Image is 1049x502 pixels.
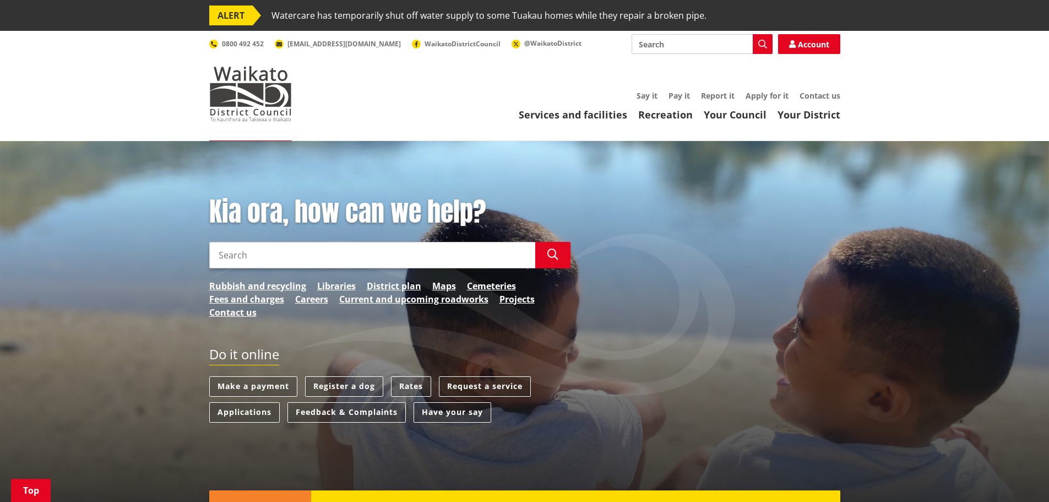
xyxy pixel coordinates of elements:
[391,376,431,397] a: Rates
[209,242,535,268] input: Search input
[746,90,789,101] a: Apply for it
[209,306,257,319] a: Contact us
[701,90,735,101] a: Report it
[287,402,406,423] a: Feedback & Complaints
[222,39,264,48] span: 0800 492 452
[209,6,253,25] span: ALERT
[637,90,657,101] a: Say it
[632,34,773,54] input: Search input
[209,376,297,397] a: Make a payment
[704,108,767,121] a: Your Council
[524,39,581,48] span: @WaikatoDistrict
[778,108,840,121] a: Your District
[305,376,383,397] a: Register a dog
[295,293,328,306] a: Careers
[275,39,401,48] a: [EMAIL_ADDRESS][DOMAIN_NAME]
[317,279,356,293] a: Libraries
[512,39,581,48] a: @WaikatoDistrict
[209,347,279,366] h2: Do it online
[414,402,491,423] a: Have your say
[638,108,693,121] a: Recreation
[209,279,306,293] a: Rubbish and recycling
[412,39,501,48] a: WaikatoDistrictCouncil
[11,479,51,502] a: Top
[209,402,280,423] a: Applications
[287,39,401,48] span: [EMAIL_ADDRESS][DOMAIN_NAME]
[467,279,516,293] a: Cemeteries
[425,39,501,48] span: WaikatoDistrictCouncil
[432,279,456,293] a: Maps
[668,90,690,101] a: Pay it
[499,293,535,306] a: Projects
[339,293,488,306] a: Current and upcoming roadworks
[519,108,627,121] a: Services and facilities
[209,39,264,48] a: 0800 492 452
[367,279,421,293] a: District plan
[209,293,284,306] a: Fees and charges
[271,6,706,25] span: Watercare has temporarily shut off water supply to some Tuakau homes while they repair a broken p...
[209,66,292,121] img: Waikato District Council - Te Kaunihera aa Takiwaa o Waikato
[439,376,531,397] a: Request a service
[778,34,840,54] a: Account
[209,196,570,228] h1: Kia ora, how can we help?
[800,90,840,101] a: Contact us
